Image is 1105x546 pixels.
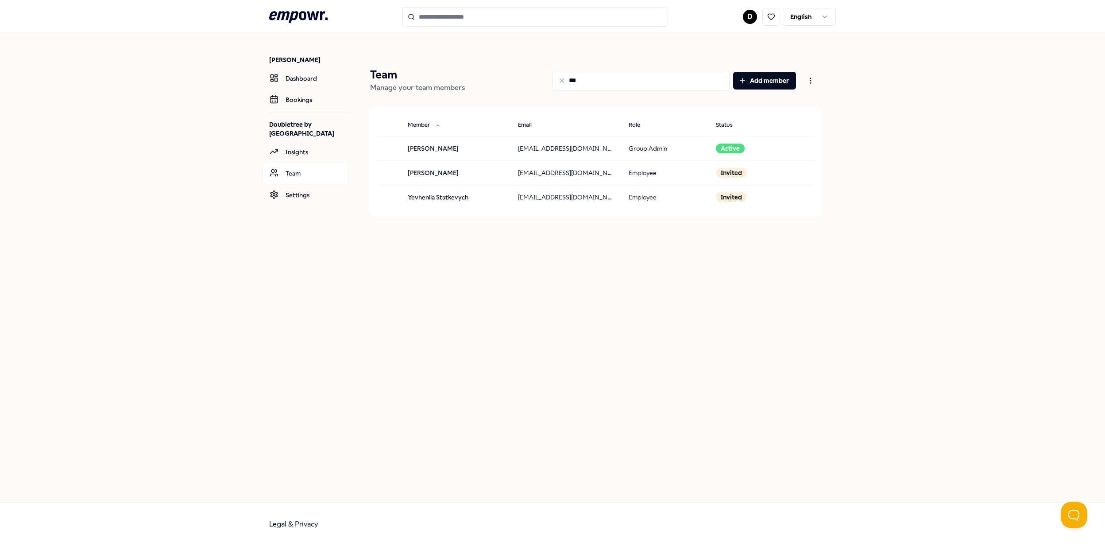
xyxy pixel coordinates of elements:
[511,160,621,185] td: [EMAIL_ADDRESS][DOMAIN_NAME]
[401,117,448,134] button: Member
[262,68,349,89] a: Dashboard
[622,117,658,134] button: Role
[370,83,465,92] span: Manage your team members
[401,136,511,160] td: [PERSON_NAME]
[269,55,349,64] p: [PERSON_NAME]
[262,163,349,184] a: Team
[262,141,349,163] a: Insights
[511,185,621,210] td: [EMAIL_ADDRESS][DOMAIN_NAME]
[511,117,549,134] button: Email
[733,72,796,90] button: Add member
[511,136,621,160] td: [EMAIL_ADDRESS][DOMAIN_NAME]
[262,184,349,206] a: Settings
[269,520,318,528] a: Legal & Privacy
[622,136,709,160] td: Group Admin
[402,7,668,27] input: Search for products, categories or subcategories
[262,89,349,110] a: Bookings
[709,117,750,134] button: Status
[622,185,709,210] td: Employee
[622,160,709,185] td: Employee
[743,10,757,24] button: D
[1061,502,1087,528] iframe: Help Scout Beacon - Open
[716,192,747,202] div: Invited
[370,68,465,82] p: Team
[716,168,747,178] div: Invited
[269,120,349,138] p: Doubletree by [GEOGRAPHIC_DATA]
[401,185,511,210] td: Yevheniia Statkevych
[401,160,511,185] td: [PERSON_NAME]
[716,144,745,153] div: Active
[800,72,822,90] button: Open menu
